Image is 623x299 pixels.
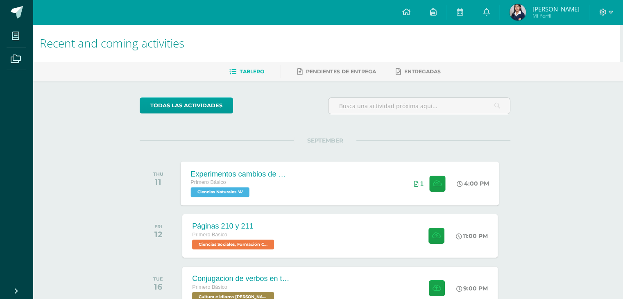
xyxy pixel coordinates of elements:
div: TUE [153,276,163,282]
div: Conjugacion de verbos en tiempo pasado pa kaqchikel [192,274,290,283]
span: Primero Básico [192,284,227,290]
div: 9:00 PM [456,285,488,292]
div: Páginas 210 y 211 [192,222,276,231]
a: Pendientes de entrega [297,65,376,78]
div: 4:00 PM [457,180,489,187]
div: THU [153,171,163,177]
span: Tablero [240,68,264,75]
div: 16 [153,282,163,292]
span: Ciencias Sociales, Formación Ciudadana e Interculturalidad 'A' [192,240,274,249]
div: 11 [153,177,163,187]
div: FRI [154,224,162,229]
span: Primero Básico [191,179,226,185]
div: 11:00 PM [456,232,488,240]
span: SEPTEMBER [294,137,356,144]
a: todas las Actividades [140,97,233,113]
a: Entregadas [396,65,441,78]
a: Tablero [229,65,264,78]
div: Experimentos cambios de estado de la materia [191,170,290,178]
div: Archivos entregados [414,180,424,187]
input: Busca una actividad próxima aquí... [328,98,510,114]
span: Mi Perfil [532,12,579,19]
div: 12 [154,229,162,239]
span: Primero Básico [192,232,227,238]
span: Entregadas [404,68,441,75]
span: 1 [420,180,424,187]
span: [PERSON_NAME] [532,5,579,13]
img: 8961583368e2b0077117dd0b5a1d1231.png [510,4,526,20]
span: Recent and coming activities [40,35,184,51]
span: Pendientes de entrega [306,68,376,75]
span: Ciencias Naturales 'A' [191,187,249,197]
